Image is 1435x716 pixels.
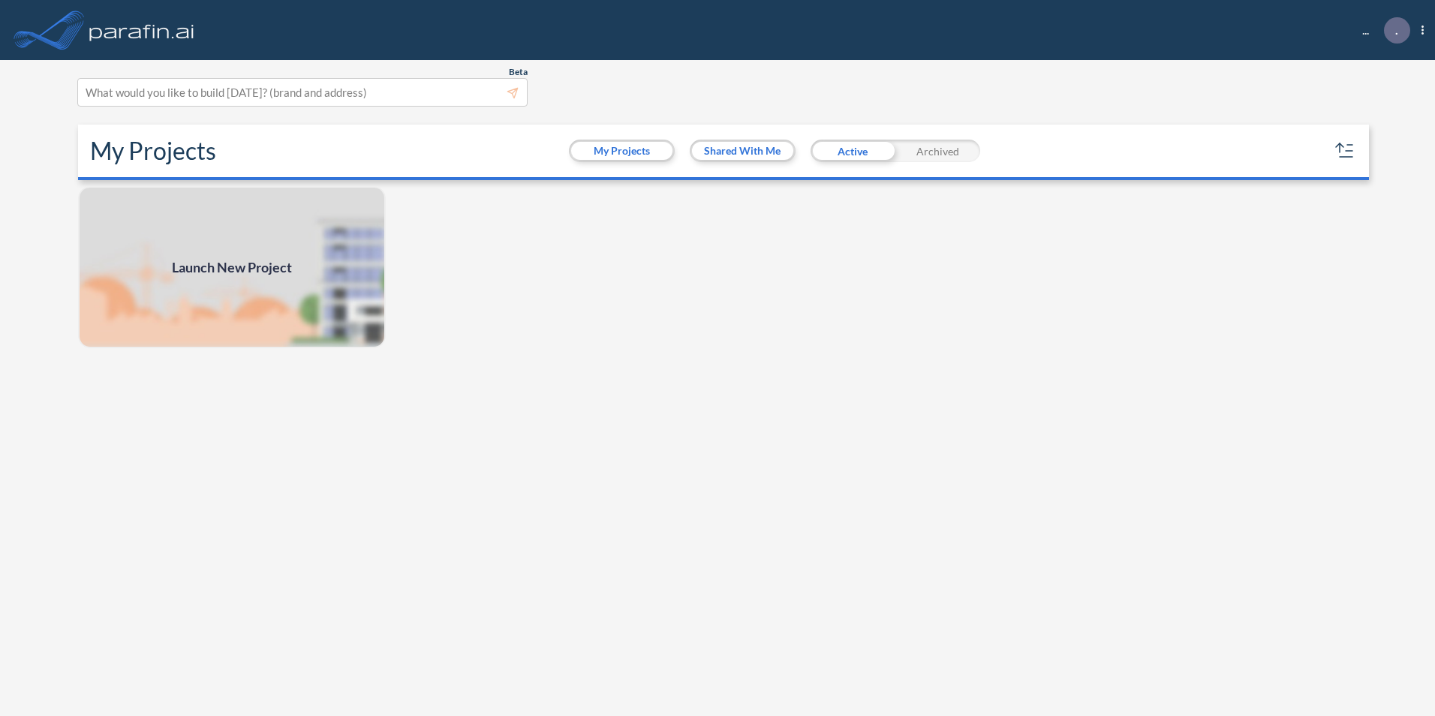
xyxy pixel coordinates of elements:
[811,140,895,162] div: Active
[571,142,672,160] button: My Projects
[1333,139,1357,163] button: sort
[90,137,216,165] h2: My Projects
[172,257,292,278] span: Launch New Project
[78,186,386,348] img: add
[692,142,793,160] button: Shared With Me
[509,66,528,78] span: Beta
[86,15,197,45] img: logo
[78,186,386,348] a: Launch New Project
[1395,23,1398,37] p: .
[895,140,980,162] div: Archived
[1340,17,1424,44] div: ...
